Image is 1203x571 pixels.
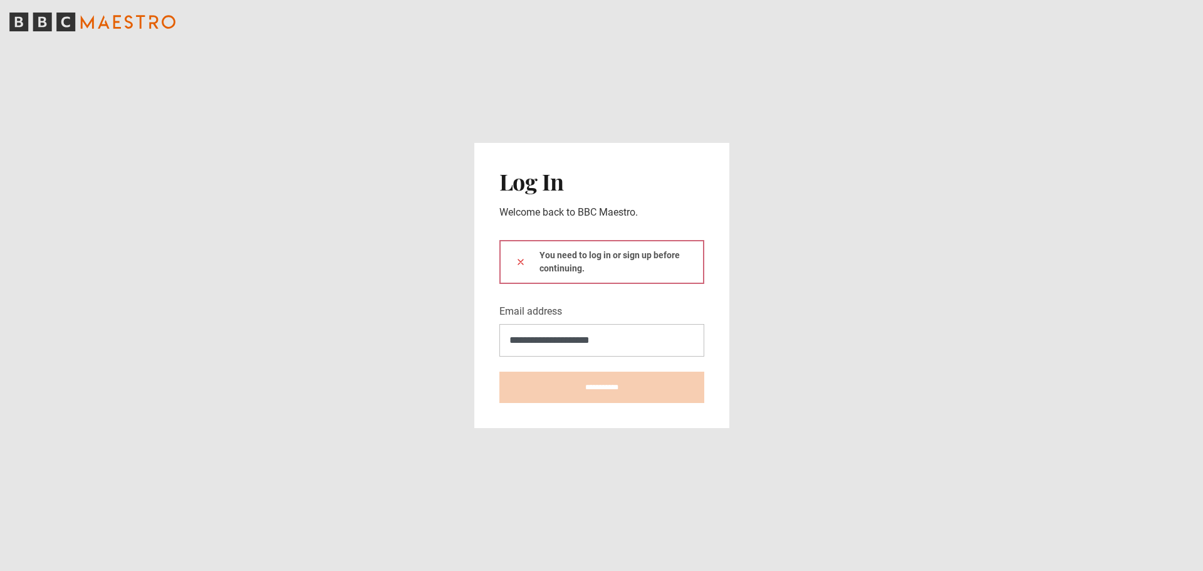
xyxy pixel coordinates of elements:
h2: Log In [499,168,704,194]
p: Welcome back to BBC Maestro. [499,205,704,220]
div: You need to log in or sign up before continuing. [499,240,704,284]
svg: BBC Maestro [9,13,175,31]
label: Email address [499,304,562,319]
